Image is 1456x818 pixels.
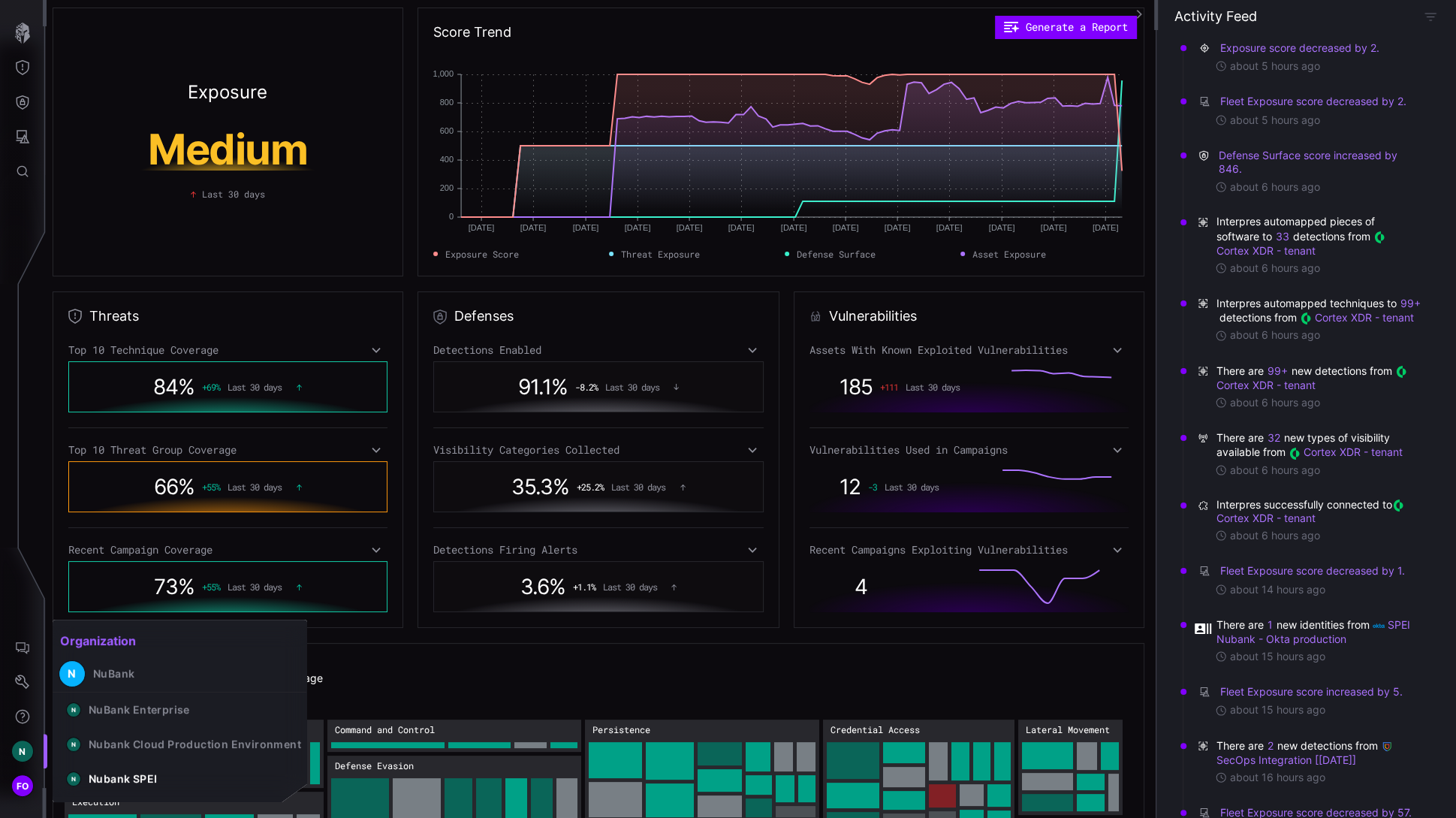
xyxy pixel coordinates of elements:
span: N [71,774,76,784]
div: Nubank Cloud Production Environment [89,738,301,751]
span: N [68,664,76,683]
button: NNubank Cloud Production Environment [60,727,307,762]
div: Nubank SPEI [89,772,157,786]
button: NNuBank [53,656,307,692]
h2: Organization [53,626,307,656]
span: N [71,705,76,715]
button: NNubank SPEI [60,762,307,796]
div: NuBank Enterprise [89,703,190,717]
div: NuBank [93,667,134,681]
span: N [71,739,76,750]
button: NNuBank Enterprise [60,693,307,727]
